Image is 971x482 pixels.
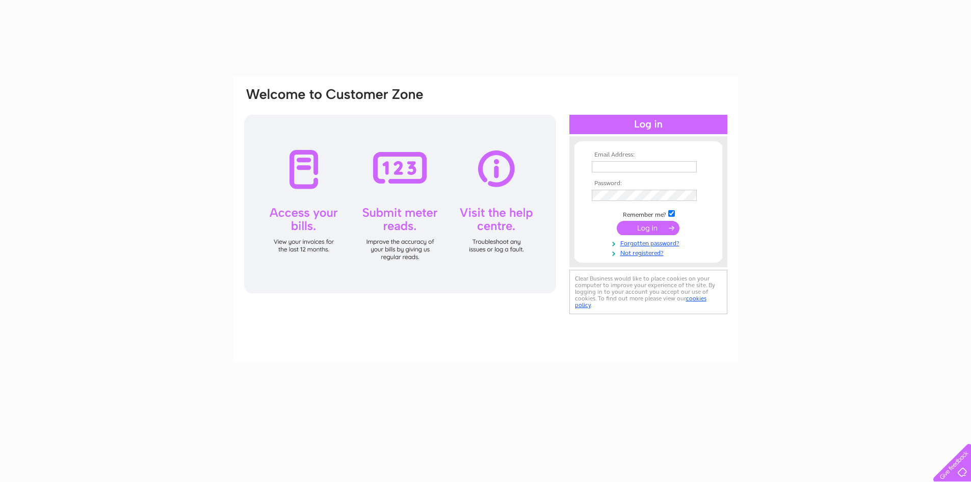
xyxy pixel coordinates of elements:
[569,270,727,314] div: Clear Business would like to place cookies on your computer to improve your experience of the sit...
[575,295,706,309] a: cookies policy
[592,247,707,257] a: Not registered?
[589,180,707,187] th: Password:
[592,238,707,247] a: Forgotten password?
[589,151,707,159] th: Email Address:
[617,221,679,235] input: Submit
[589,209,707,219] td: Remember me?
